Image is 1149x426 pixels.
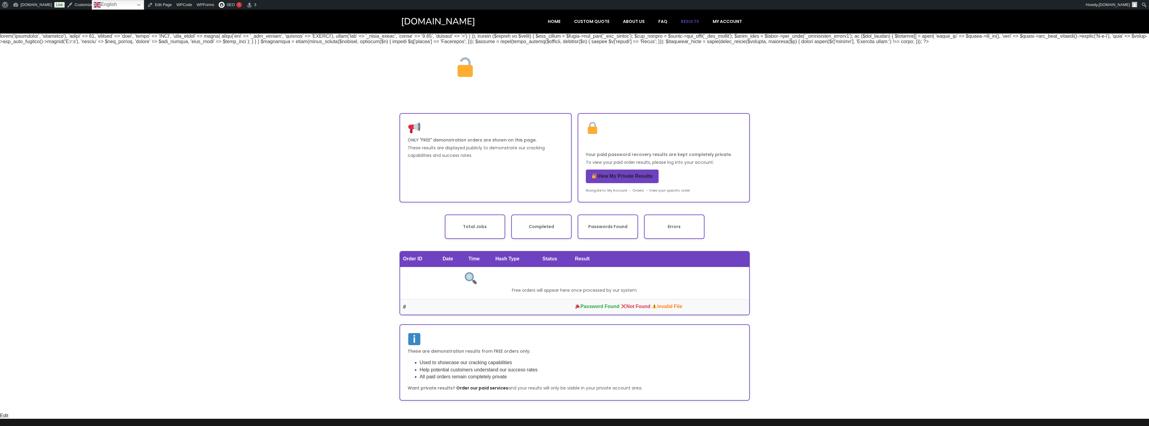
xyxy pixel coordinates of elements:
[403,287,746,294] p: Free orders will appear here once processed by our system.
[455,57,475,77] img: 🔓
[586,122,599,134] img: 🔒
[681,19,699,24] span: Results
[236,2,242,8] div: !
[713,19,742,24] span: My account
[465,272,477,284] img: 🔍
[652,223,696,230] p: Errors
[568,16,616,27] a: Custom Quote
[548,19,560,24] span: Home
[226,2,235,7] span: SEO
[586,122,742,151] h3: Paid Orders - Private Results
[420,374,742,380] li: All paid orders remain completely private
[652,16,674,27] a: FAQ
[400,299,440,314] td: #
[586,151,732,157] strong: Your paid password recovery results are kept completely private.
[440,252,465,266] th: Date
[621,304,626,309] img: ❌
[1099,2,1130,7] span: [DOMAIN_NAME]
[420,367,742,373] li: Help potential customers understand our success rates
[465,252,492,266] th: Time
[586,188,690,193] small: Navigate to: My Account → Orders → View your specific order
[408,333,742,347] h3: About These Results
[539,252,572,266] th: Status
[453,223,497,230] p: Total Jobs
[586,223,630,230] p: Passwords Found
[574,19,609,24] span: Custom Quote
[658,19,667,24] span: FAQ
[621,304,650,309] span: Not Found
[420,360,742,365] li: Used to showcase our cracking capabilities
[706,16,748,27] a: My account
[54,2,65,8] a: Live
[456,385,508,391] a: Order our paid services
[408,122,420,134] img: 📢
[586,159,742,166] p: To view your paid order results, please log into your account:
[652,304,657,309] img: ⚠️
[592,173,597,178] img: 🔐
[400,252,440,266] th: Order ID
[623,19,645,24] span: About Us
[400,57,750,104] h1: Hashcat Results - Public Demonstrations
[408,333,420,345] img: ℹ️
[652,304,682,309] span: Invalid File
[403,272,746,286] h3: No Free Demonstration Orders Found
[401,16,501,27] a: [DOMAIN_NAME]
[408,122,563,136] h3: Public Results Disclaimer
[572,252,749,266] th: Result
[675,16,705,27] a: Results
[492,252,539,266] th: Hash Type
[586,170,659,183] a: View My Private Results
[408,144,563,159] p: These results are displayed publicly to demonstrate our cracking capabilities and success rates.
[575,304,619,309] span: Password Found
[408,385,455,391] strong: Want private results?
[617,16,651,27] a: About Us
[541,16,567,27] a: Home
[94,1,101,8] img: en
[408,137,537,143] strong: ONLY "FREE" demonstration orders are shown on this page.
[408,384,742,392] p: and your results will only be visible in your private account area.
[575,304,580,309] img: 🎉
[519,223,563,230] p: Completed
[408,348,530,354] strong: These are demonstration results from FREE orders only:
